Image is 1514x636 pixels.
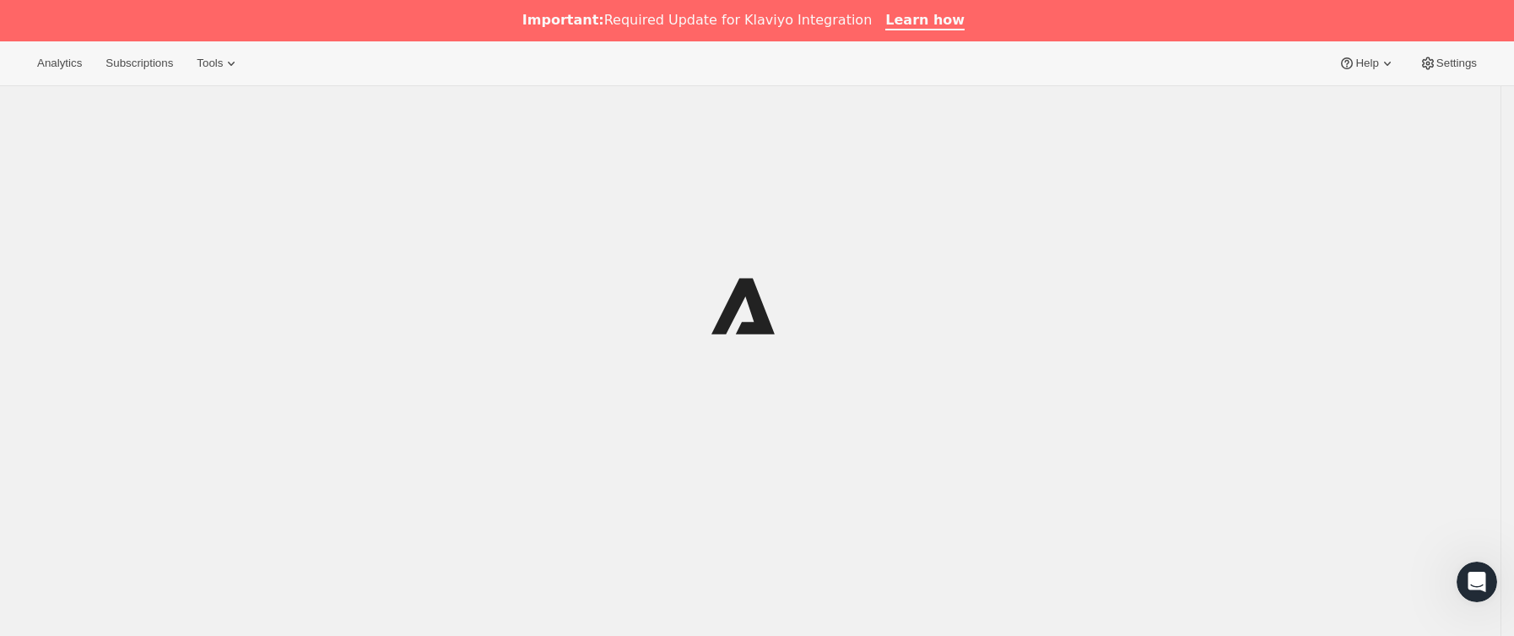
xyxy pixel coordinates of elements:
button: Tools [187,52,250,75]
span: Help [1355,57,1378,70]
b: Important: [522,12,604,28]
a: Learn how [885,12,965,30]
button: Help [1328,52,1405,75]
iframe: Intercom live chat [1457,562,1497,602]
div: Required Update for Klaviyo Integration [522,12,872,29]
span: Subscriptions [105,57,173,70]
span: Analytics [37,57,82,70]
button: Subscriptions [95,52,183,75]
span: Tools [197,57,223,70]
button: Analytics [27,52,92,75]
button: Settings [1409,52,1487,75]
span: Settings [1436,57,1477,70]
